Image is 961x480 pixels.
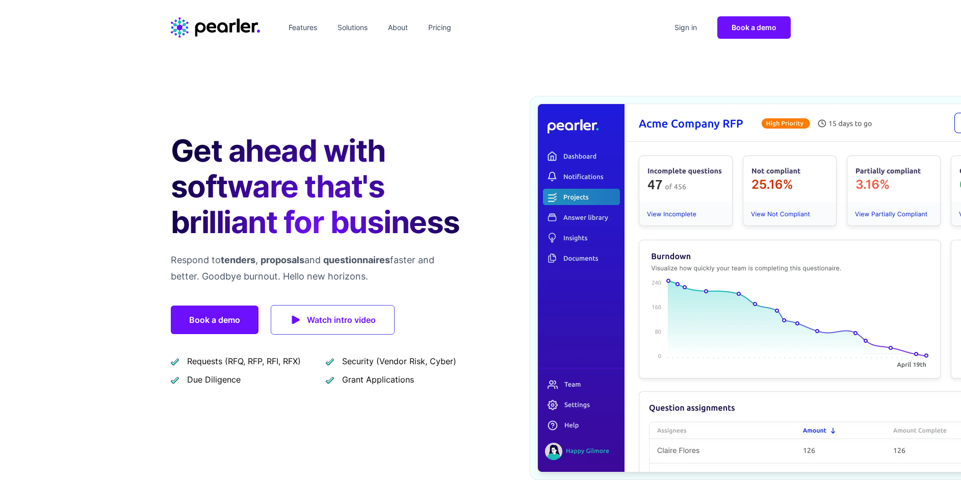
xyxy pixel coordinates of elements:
span: Requests (RFQ, RFP, RFI, RFX) [187,355,301,367]
a: Solutions [333,19,372,36]
a: Sign in [670,19,701,36]
span: Security (Vendor Risk, Cyber) [342,355,456,367]
a: Book a demo [171,306,258,334]
a: Book a demo [717,16,791,39]
img: checkmark [326,357,334,366]
span: proposals [261,255,304,265]
span: Watch intro video [307,313,376,327]
span: tenders [221,255,255,265]
span: questionnaires [323,255,390,265]
a: Features [284,19,321,36]
a: Pricing [424,19,455,36]
a: Watch intro video [271,305,395,335]
span: Book a demo [732,23,776,32]
img: checkmark [171,357,179,366]
a: About [384,19,412,36]
span: Grant Applications [342,373,414,386]
img: checkmark [171,375,179,384]
p: Respond to , and faster and better. Goodbye burnout. Hello new horizons. [171,252,464,285]
h1: Get ahead with software that's brilliant for business [171,133,464,240]
a: Home [171,17,260,38]
span: Due Diligence [187,373,241,386]
img: checkmark [326,375,334,384]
